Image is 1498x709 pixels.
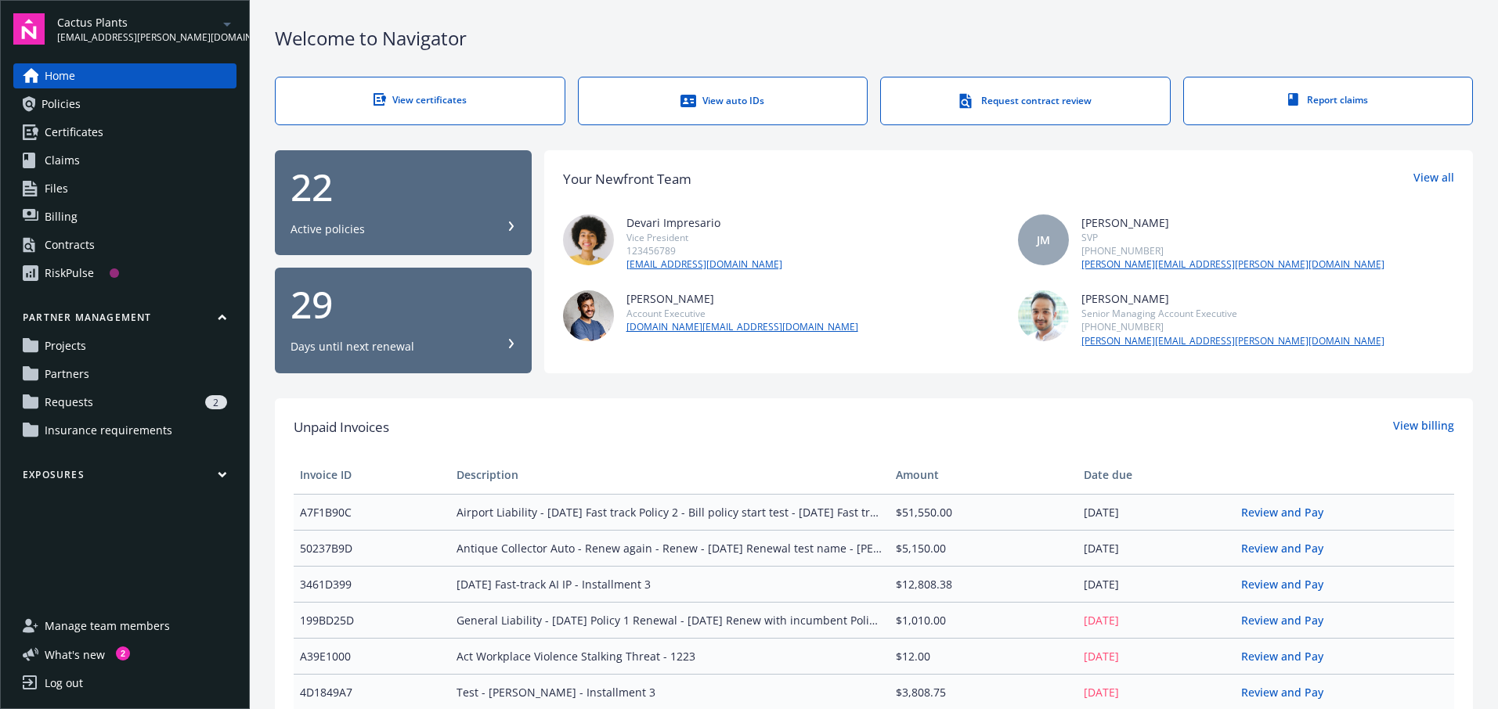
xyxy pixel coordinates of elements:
[291,339,414,354] div: Days until next renewal
[626,257,782,272] a: [EMAIL_ADDRESS][DOMAIN_NAME]
[457,576,883,592] span: [DATE] Fast-track AI IP - Installment 3
[45,148,80,173] span: Claims
[1081,257,1384,272] a: [PERSON_NAME][EMAIL_ADDRESS][PERSON_NAME][DOMAIN_NAME]
[1241,577,1336,592] a: Review and Pay
[890,494,1077,530] td: $51,550.00
[45,176,68,201] span: Files
[1077,638,1234,674] td: [DATE]
[890,530,1077,566] td: $5,150.00
[1393,417,1454,437] a: View billing
[1081,320,1384,333] div: [PHONE_NUMBER]
[457,648,883,664] span: Act Workplace Violence Stalking Threat - 1223
[116,646,130,660] div: 2
[1037,232,1050,248] span: JM
[42,92,81,117] span: Policies
[307,93,533,106] div: View certificates
[13,311,236,330] button: Partner management
[1081,307,1384,320] div: Senior Managing Account Executive
[1413,169,1454,189] a: View all
[457,540,883,556] span: Antique Collector Auto - Renew again - Renew - [DATE] Renewal test name - [PERSON_NAME] again - R...
[275,77,565,125] a: View certificates
[890,638,1077,674] td: $12.00
[610,93,836,109] div: View auto IDs
[1215,93,1442,106] div: Report claims
[563,290,614,341] img: photo
[57,14,218,31] span: Cactus Plants
[45,232,95,257] div: Contracts
[45,120,103,145] span: Certificates
[890,566,1077,602] td: $12,808.38
[1081,290,1384,307] div: [PERSON_NAME]
[205,395,227,409] div: 2
[45,646,105,663] span: What ' s new
[1081,231,1384,244] div: SVP
[13,261,236,286] a: RiskPulse
[1241,541,1336,556] a: Review and Pay
[1081,334,1384,348] a: [PERSON_NAME][EMAIL_ADDRESS][PERSON_NAME][DOMAIN_NAME]
[45,261,94,286] div: RiskPulse
[1077,602,1234,638] td: [DATE]
[13,63,236,88] a: Home
[275,268,532,373] button: 29Days until next renewal
[457,684,883,700] span: Test - [PERSON_NAME] - Installment 3
[291,221,365,237] div: Active policies
[626,307,858,320] div: Account Executive
[13,646,130,663] button: What's new2
[626,231,782,244] div: Vice President
[13,468,236,488] button: Exposures
[1241,685,1336,700] a: Review and Pay
[890,456,1077,494] th: Amount
[457,504,883,520] span: Airport Liability - [DATE] Fast track Policy 2 - Bill policy start test - [DATE] Fast track Polic...
[457,612,883,628] span: General Liability - [DATE] Policy 1 Renewal - [DATE] Renew with incumbent Policy - Bill policy st...
[45,390,93,415] span: Requests
[13,362,236,387] a: Partners
[294,494,450,530] td: A7F1B90C
[45,63,75,88] span: Home
[45,671,83,696] div: Log out
[563,169,691,189] div: Your Newfront Team
[291,286,516,323] div: 29
[45,418,172,443] span: Insurance requirements
[13,120,236,145] a: Certificates
[218,14,236,33] a: arrowDropDown
[275,25,1473,52] div: Welcome to Navigator
[294,638,450,674] td: A39E1000
[1183,77,1474,125] a: Report claims
[13,614,236,639] a: Manage team members
[13,13,45,45] img: navigator-logo.svg
[626,290,858,307] div: [PERSON_NAME]
[626,244,782,257] div: 123456789
[13,148,236,173] a: Claims
[1077,456,1234,494] th: Date due
[563,214,614,265] img: photo
[450,456,890,494] th: Description
[1241,649,1336,664] a: Review and Pay
[13,204,236,229] a: Billing
[626,320,858,334] a: [DOMAIN_NAME][EMAIL_ADDRESS][DOMAIN_NAME]
[13,92,236,117] a: Policies
[1081,214,1384,231] div: [PERSON_NAME]
[890,602,1077,638] td: $1,010.00
[1241,613,1336,628] a: Review and Pay
[291,168,516,206] div: 22
[57,31,218,45] span: [EMAIL_ADDRESS][PERSON_NAME][DOMAIN_NAME]
[275,150,532,256] button: 22Active policies
[294,456,450,494] th: Invoice ID
[912,93,1139,109] div: Request contract review
[13,232,236,257] a: Contracts
[57,13,236,45] button: Cactus Plants[EMAIL_ADDRESS][PERSON_NAME][DOMAIN_NAME]arrowDropDown
[1081,244,1384,257] div: [PHONE_NUMBER]
[1077,566,1234,602] td: [DATE]
[626,214,782,231] div: Devari Impresario
[294,530,450,566] td: 50237B9D
[45,362,89,387] span: Partners
[13,176,236,201] a: Files
[13,333,236,358] a: Projects
[1241,505,1336,520] a: Review and Pay
[880,77,1171,125] a: Request contract review
[1018,290,1069,341] img: photo
[294,602,450,638] td: 199BD25D
[1077,530,1234,566] td: [DATE]
[1077,494,1234,530] td: [DATE]
[45,204,78,229] span: Billing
